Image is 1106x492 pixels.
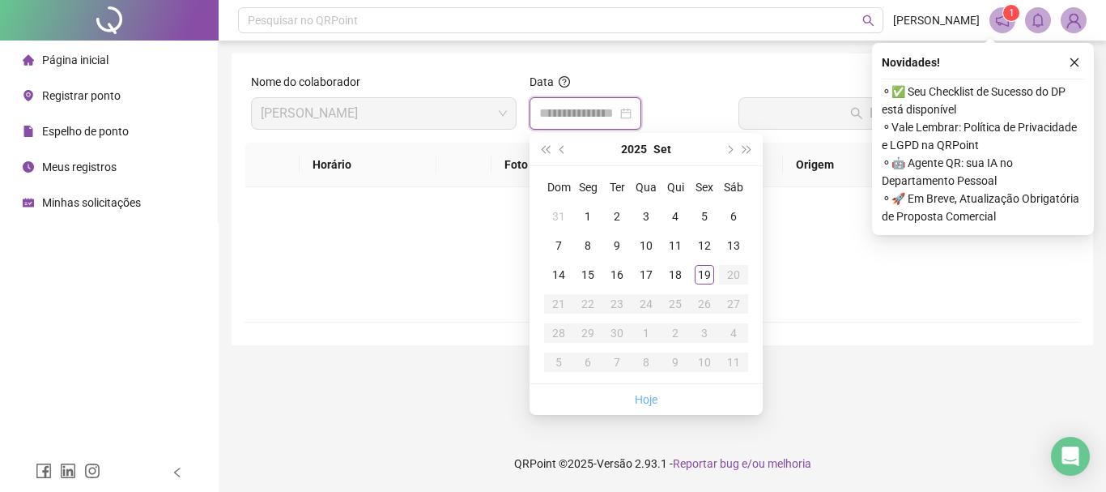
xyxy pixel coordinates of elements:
[544,260,573,289] td: 2025-09-14
[636,353,656,372] div: 8
[632,348,661,377] td: 2025-10-08
[632,202,661,231] td: 2025-09-03
[578,207,598,226] div: 1
[661,173,690,202] th: Qui
[544,348,573,377] td: 2025-10-05
[42,53,108,66] span: Página inicial
[661,348,690,377] td: 2025-10-09
[695,353,714,372] div: 10
[635,393,657,406] a: Hoje
[636,207,656,226] div: 3
[530,75,554,88] span: Data
[695,323,714,343] div: 3
[36,463,52,479] span: facebook
[690,202,719,231] td: 2025-09-05
[549,207,568,226] div: 31
[544,202,573,231] td: 2025-08-31
[219,435,1106,492] footer: QRPoint © 2025 - 2.93.1 -
[636,294,656,314] div: 24
[1069,57,1080,68] span: close
[549,265,568,285] div: 14
[23,54,34,66] span: home
[661,319,690,348] td: 2025-10-02
[573,231,602,260] td: 2025-09-08
[23,126,34,137] span: file
[602,260,632,289] td: 2025-09-16
[578,323,598,343] div: 29
[261,98,507,129] span: MARIA EDUARDA CERQUERA BOMFIM
[172,467,183,478] span: left
[719,348,748,377] td: 2025-10-11
[597,457,632,470] span: Versão
[632,173,661,202] th: Qua
[23,197,34,208] span: schedule
[42,125,129,138] span: Espelho de ponto
[636,236,656,255] div: 10
[573,348,602,377] td: 2025-10-06
[719,260,748,289] td: 2025-09-20
[578,265,598,285] div: 15
[544,289,573,319] td: 2025-09-21
[666,207,685,226] div: 4
[632,231,661,260] td: 2025-09-10
[661,202,690,231] td: 2025-09-04
[1051,437,1090,476] div: Open Intercom Messenger
[690,319,719,348] td: 2025-10-03
[549,323,568,343] div: 28
[251,73,371,91] label: Nome do colaborador
[661,231,690,260] td: 2025-09-11
[882,53,940,71] span: Novidades !
[1009,7,1015,19] span: 1
[695,207,714,226] div: 5
[690,231,719,260] td: 2025-09-12
[554,133,572,165] button: prev-year
[724,323,743,343] div: 4
[882,118,1084,154] span: ⚬ Vale Lembrar: Política de Privacidade e LGPD na QRPoint
[1003,5,1019,21] sup: 1
[573,289,602,319] td: 2025-09-22
[724,353,743,372] div: 11
[1031,13,1045,28] span: bell
[607,265,627,285] div: 16
[559,76,570,88] span: question-circle
[719,173,748,202] th: Sáb
[573,173,602,202] th: Seg
[602,289,632,319] td: 2025-09-23
[536,133,554,165] button: super-prev-year
[690,289,719,319] td: 2025-09-26
[607,207,627,226] div: 2
[607,294,627,314] div: 23
[602,319,632,348] td: 2025-09-30
[607,323,627,343] div: 30
[60,463,76,479] span: linkedin
[882,190,1084,225] span: ⚬ 🚀 Em Breve, Atualização Obrigatória de Proposta Comercial
[602,348,632,377] td: 2025-10-07
[862,15,874,27] span: search
[893,11,980,29] span: [PERSON_NAME]
[673,457,811,470] span: Reportar bug e/ou melhoria
[666,353,685,372] div: 9
[264,265,1061,283] div: Não há dados
[666,236,685,255] div: 11
[882,83,1084,118] span: ⚬ ✅ Seu Checklist de Sucesso do DP está disponível
[719,202,748,231] td: 2025-09-06
[549,353,568,372] div: 5
[42,160,117,173] span: Meus registros
[636,323,656,343] div: 1
[607,236,627,255] div: 9
[23,90,34,101] span: environment
[666,265,685,285] div: 18
[666,323,685,343] div: 2
[720,133,738,165] button: next-year
[695,294,714,314] div: 26
[653,133,671,165] button: month panel
[695,265,714,285] div: 19
[690,348,719,377] td: 2025-10-10
[300,143,437,187] th: Horário
[690,173,719,202] th: Sex
[602,231,632,260] td: 2025-09-09
[602,202,632,231] td: 2025-09-02
[602,173,632,202] th: Ter
[632,319,661,348] td: 2025-10-01
[724,236,743,255] div: 13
